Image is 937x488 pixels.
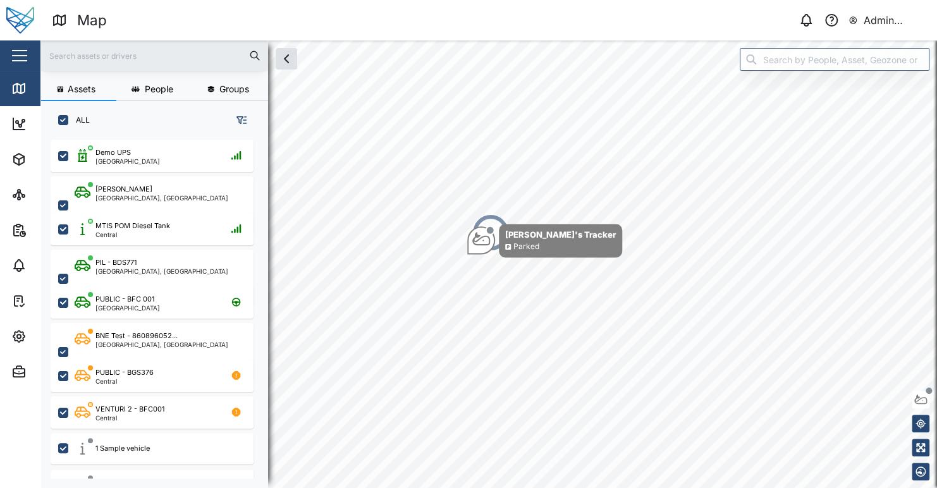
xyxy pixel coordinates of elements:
[95,221,170,231] div: MTIS POM Diesel Tank
[95,294,154,305] div: PUBLIC - BFC 001
[95,415,164,421] div: Central
[505,228,616,241] div: [PERSON_NAME]'s Tracker
[33,82,61,95] div: Map
[33,223,76,237] div: Reports
[513,241,539,253] div: Parked
[467,224,622,257] div: Map marker
[33,152,72,166] div: Assets
[95,443,150,454] div: 1 Sample vehicle
[68,115,90,125] label: ALL
[33,117,90,131] div: Dashboard
[740,48,929,71] input: Search by People, Asset, Geozone or Place
[95,477,160,488] div: 860896052628419
[33,259,72,272] div: Alarms
[33,294,68,308] div: Tasks
[864,13,926,28] div: Admin Zaerald Lungos
[219,85,249,94] span: Groups
[95,331,178,341] div: BNE Test - 860896052...
[95,367,154,378] div: PUBLIC - BGS376
[472,214,510,252] div: Map marker
[51,135,267,478] div: grid
[95,195,228,201] div: [GEOGRAPHIC_DATA], [GEOGRAPHIC_DATA]
[6,6,34,34] img: Main Logo
[95,257,137,268] div: PIL - BDS771
[33,365,70,379] div: Admin
[95,147,131,158] div: Demo UPS
[68,85,95,94] span: Assets
[33,188,63,202] div: Sites
[77,9,107,32] div: Map
[95,268,228,274] div: [GEOGRAPHIC_DATA], [GEOGRAPHIC_DATA]
[95,341,228,348] div: [GEOGRAPHIC_DATA], [GEOGRAPHIC_DATA]
[95,378,154,384] div: Central
[40,40,937,488] canvas: Map
[95,404,164,415] div: VENTURI 2 - BFC001
[33,329,78,343] div: Settings
[95,184,152,195] div: [PERSON_NAME]
[145,85,173,94] span: People
[95,158,160,164] div: [GEOGRAPHIC_DATA]
[48,46,260,65] input: Search assets or drivers
[95,305,160,311] div: [GEOGRAPHIC_DATA]
[95,231,170,238] div: Central
[848,11,927,29] button: Admin Zaerald Lungos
